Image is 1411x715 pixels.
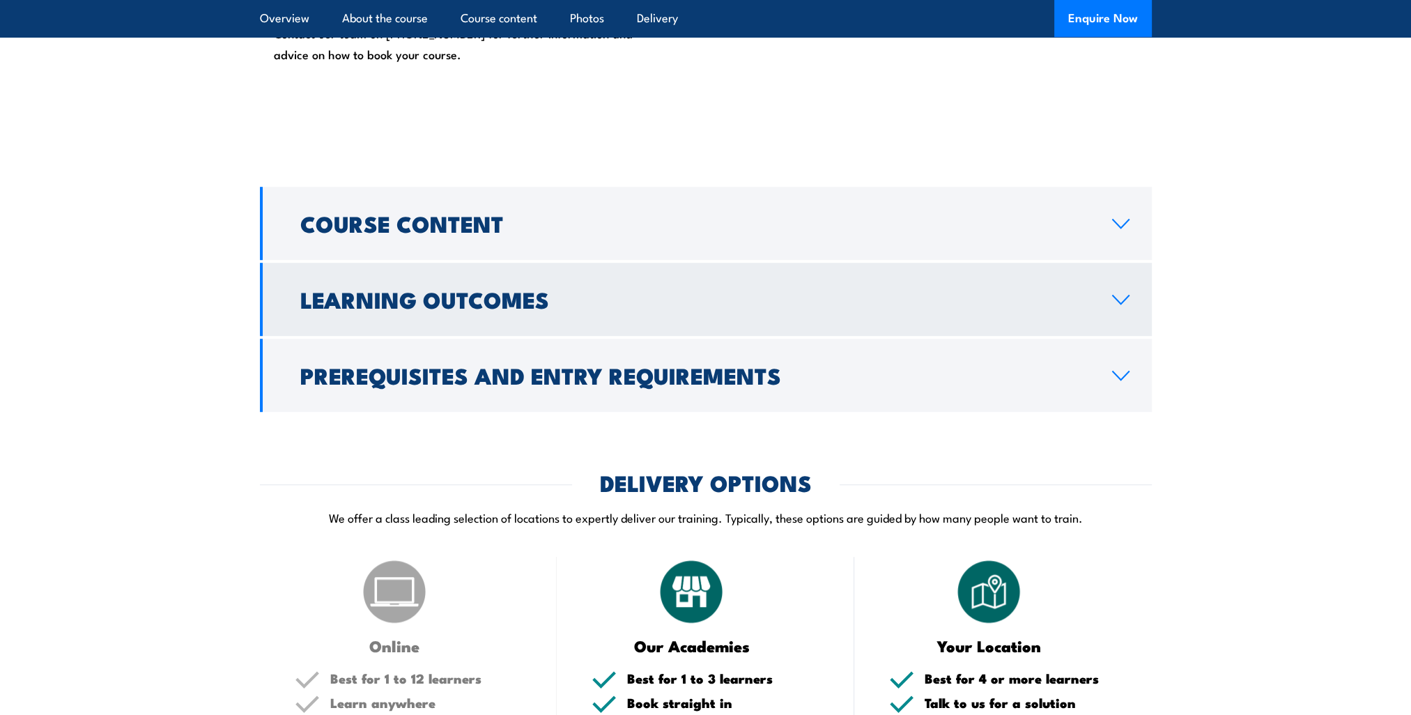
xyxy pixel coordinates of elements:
[330,696,523,709] h5: Learn anywhere
[627,696,819,709] h5: Book straight in
[260,187,1152,260] a: Course Content
[300,213,1090,233] h2: Course Content
[889,638,1089,654] h3: Your Location
[925,696,1117,709] h5: Talk to us for a solution
[600,472,812,492] h2: DELIVERY OPTIONS
[330,672,523,685] h5: Best for 1 to 12 learners
[260,263,1152,336] a: Learning Outcomes
[260,339,1152,412] a: Prerequisites and Entry Requirements
[300,289,1090,309] h2: Learning Outcomes
[295,638,495,654] h3: Online
[592,638,792,654] h3: Our Academies
[300,365,1090,385] h2: Prerequisites and Entry Requirements
[925,672,1117,685] h5: Best for 4 or more learners
[627,672,819,685] h5: Best for 1 to 3 learners
[260,509,1152,525] p: We offer a class leading selection of locations to expertly deliver our training. Typically, thes...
